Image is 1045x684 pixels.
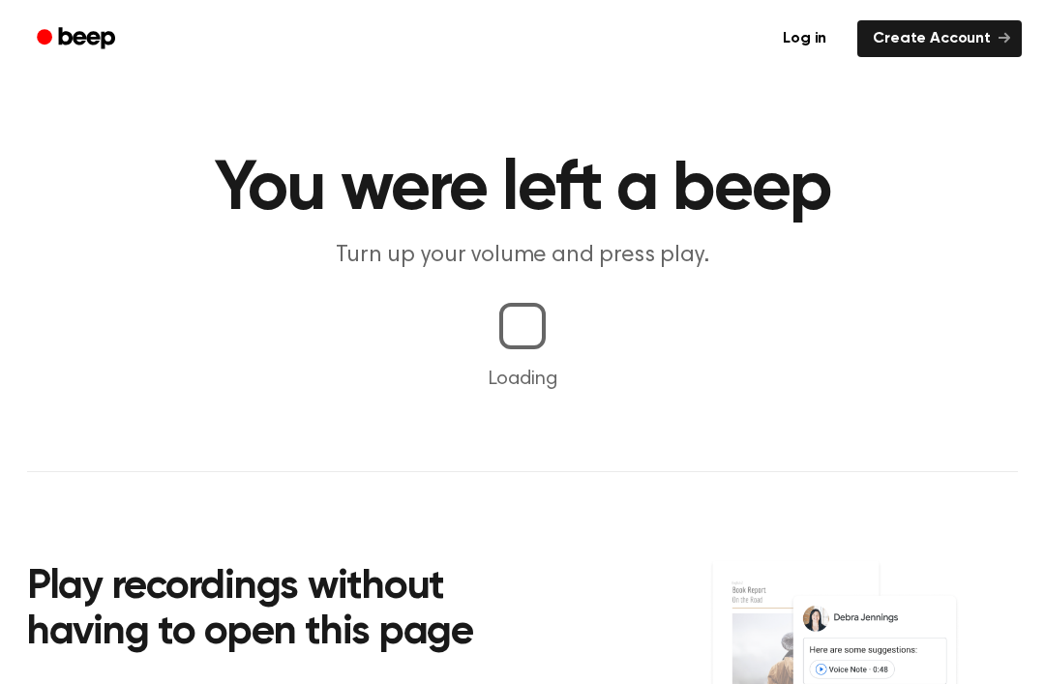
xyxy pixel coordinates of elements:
a: Create Account [857,20,1022,57]
h1: You were left a beep [27,155,1018,224]
a: Log in [763,16,846,61]
h2: Play recordings without having to open this page [27,565,549,657]
a: Beep [23,20,133,58]
p: Turn up your volume and press play. [151,240,894,272]
p: Loading [23,365,1022,394]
